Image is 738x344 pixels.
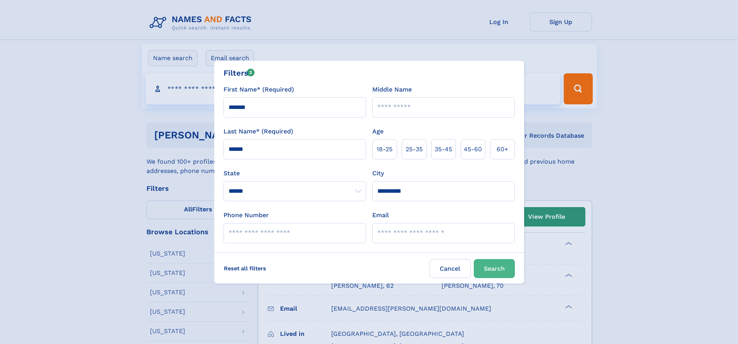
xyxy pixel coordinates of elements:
[219,259,271,278] label: Reset all filters
[224,67,255,79] div: Filters
[464,145,482,154] span: 45‑60
[474,259,515,278] button: Search
[435,145,452,154] span: 35‑45
[372,85,412,94] label: Middle Name
[224,127,293,136] label: Last Name* (Required)
[372,211,389,220] label: Email
[224,169,366,178] label: State
[224,211,269,220] label: Phone Number
[430,259,471,278] label: Cancel
[224,85,294,94] label: First Name* (Required)
[497,145,508,154] span: 60+
[372,127,384,136] label: Age
[406,145,423,154] span: 25‑35
[372,169,384,178] label: City
[377,145,392,154] span: 18‑25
